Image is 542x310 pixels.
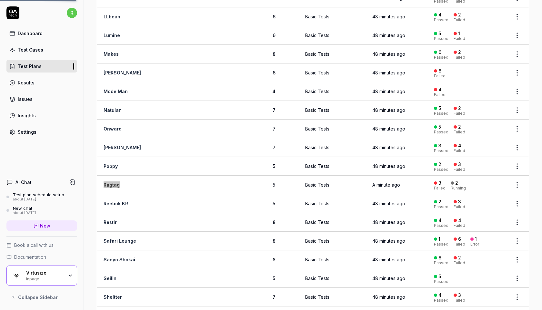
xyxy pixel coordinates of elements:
a: Sanyo Shokai [104,257,135,262]
div: Basic Tests [305,107,329,113]
time: 48 minutes ago [372,163,405,169]
a: Lumine [104,33,120,38]
div: 2 [458,12,461,18]
div: 5 [438,274,441,279]
div: Error [470,242,479,246]
a: Reebok KR [104,201,128,206]
div: Basic Tests [305,256,329,263]
div: Failed [454,205,465,209]
img: Virtusize Logo [11,270,22,281]
div: Basic Tests [305,200,329,207]
div: 3 [458,292,461,298]
span: 8 [273,51,276,57]
div: Basic Tests [305,181,329,188]
time: 48 minutes ago [372,238,405,244]
time: 48 minutes ago [372,257,405,262]
div: 2 [438,161,441,167]
div: Passed [434,55,448,59]
span: 5 [273,163,275,169]
a: Insights [6,109,77,122]
span: Book a call with us [14,242,54,248]
div: Failed [454,168,465,171]
div: Basic Tests [305,51,329,57]
div: Passed [434,224,448,228]
div: Failed [454,37,465,41]
div: Running [451,186,466,190]
a: Dashboard [6,27,77,40]
div: Failed [454,111,465,115]
div: Passed [434,205,448,209]
time: 48 minutes ago [372,89,405,94]
div: Passed [434,149,448,153]
div: Failed [454,18,465,22]
div: Basic Tests [305,144,329,151]
div: Passed [434,37,448,41]
div: 3 [458,199,461,205]
div: Passed [434,168,448,171]
span: 6 [273,70,276,75]
div: Failed [434,186,446,190]
a: Results [6,76,77,89]
div: Basic Tests [305,275,329,282]
a: [PERSON_NAME] [104,70,141,75]
a: Onward [104,126,122,131]
div: 3 [438,180,441,186]
div: about [DATE] [13,211,36,215]
a: Ragtag [104,182,120,188]
div: Test plan schedule setup [13,192,64,197]
div: Basic Tests [305,13,329,20]
div: Failed [434,93,446,97]
span: 8 [273,257,276,262]
div: Passed [434,130,448,134]
span: 8 [273,238,276,244]
span: 7 [273,107,276,113]
div: Basic Tests [305,219,329,226]
div: 4 [438,12,442,18]
span: 7 [273,294,276,300]
div: Failed [454,242,465,246]
a: [PERSON_NAME] [104,145,141,150]
div: 2 [458,255,461,261]
div: 6 [458,236,461,242]
div: Settings [18,129,36,135]
time: 48 minutes ago [372,70,405,75]
a: Issues [6,93,77,105]
time: 48 minutes ago [372,33,405,38]
div: Basic Tests [305,88,329,95]
time: 48 minutes ago [372,51,405,57]
a: Test Cases [6,44,77,56]
div: 4 [458,143,461,149]
time: 48 minutes ago [372,201,405,206]
span: 5 [273,182,275,188]
a: New chatabout [DATE] [6,206,77,215]
div: 2 [458,49,461,55]
div: Passed [434,111,448,115]
div: Insights [18,112,36,119]
div: Failed [454,130,465,134]
div: Virtusize [26,270,64,276]
div: Basic Tests [305,32,329,39]
time: A minute ago [372,182,400,188]
a: Mode Man [104,89,128,94]
div: 4 [438,292,442,298]
div: Basic Tests [305,294,329,300]
span: Documentation [14,254,46,260]
div: Passed [434,280,448,284]
div: 4 [438,87,442,92]
a: Documentation [6,254,77,260]
div: Failed [454,224,465,228]
div: 2 [438,199,441,205]
div: Failed [454,149,465,153]
a: Test Plans [6,60,77,73]
span: 5 [273,276,275,281]
div: 1 [438,236,440,242]
button: r [67,6,77,19]
div: Test Plans [18,63,42,70]
time: 48 minutes ago [372,219,405,225]
div: Passed [434,18,448,22]
span: 4 [272,89,276,94]
div: Test Cases [18,46,43,53]
a: LLbean [104,14,120,19]
div: 1 [458,31,460,36]
a: Natulan [104,107,122,113]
